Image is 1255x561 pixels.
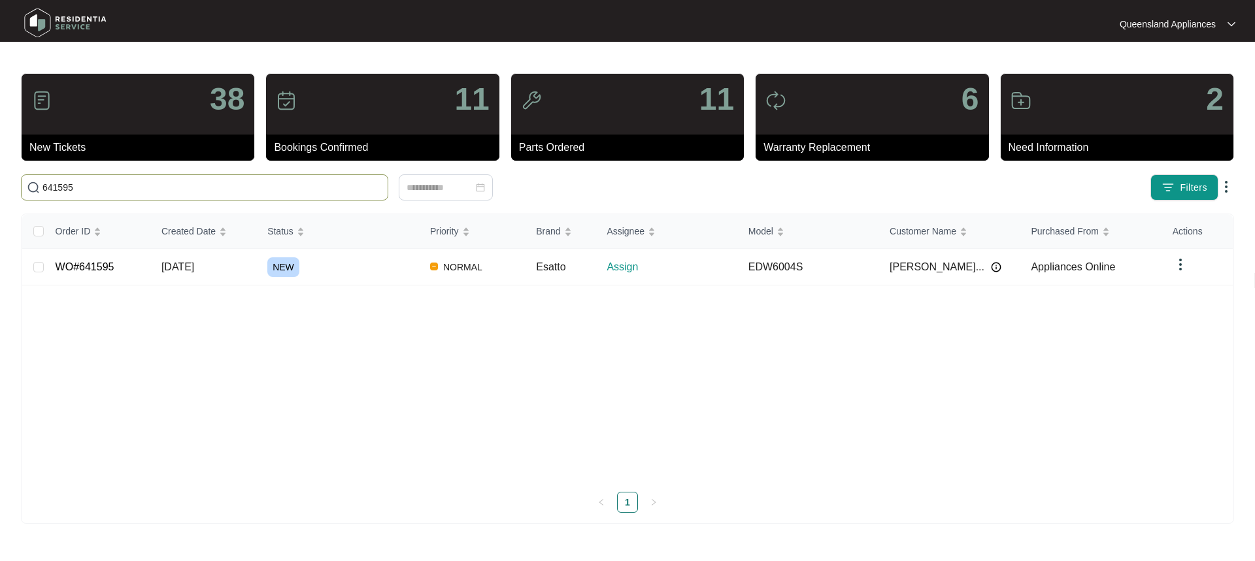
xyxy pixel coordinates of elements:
[591,492,612,513] button: left
[430,224,459,238] span: Priority
[274,140,499,155] p: Bookings Confirmed
[597,498,605,506] span: left
[20,3,111,42] img: residentia service logo
[591,492,612,513] li: Previous Page
[890,224,956,238] span: Customer Name
[1162,181,1175,194] img: filter icon
[151,214,257,249] th: Created Date
[1009,140,1233,155] p: Need Information
[454,84,489,115] p: 11
[1206,84,1224,115] p: 2
[643,492,664,513] li: Next Page
[890,259,984,275] span: [PERSON_NAME]...
[42,180,382,195] input: Search by Order Id, Assignee Name, Customer Name, Brand and Model
[1162,214,1233,249] th: Actions
[962,84,979,115] p: 6
[765,90,786,111] img: icon
[161,224,216,238] span: Created Date
[161,261,194,272] span: [DATE]
[1180,181,1207,195] span: Filters
[519,140,744,155] p: Parts Ordered
[763,140,988,155] p: Warranty Replacement
[1020,214,1162,249] th: Purchased From
[257,214,420,249] th: Status
[56,224,91,238] span: Order ID
[536,224,560,238] span: Brand
[1031,261,1115,272] span: Appliances Online
[738,249,879,285] td: EDW6004S
[596,214,737,249] th: Assignee
[1011,90,1031,111] img: icon
[45,214,151,249] th: Order ID
[1218,179,1234,195] img: dropdown arrow
[267,257,299,277] span: NEW
[650,498,658,506] span: right
[27,181,40,194] img: search-icon
[607,224,644,238] span: Assignee
[699,84,734,115] p: 11
[1150,174,1218,200] button: filter iconFilters
[607,259,737,275] p: Assign
[991,262,1001,272] img: Info icon
[748,224,773,238] span: Model
[617,492,638,513] li: 1
[1031,224,1098,238] span: Purchased From
[267,224,293,238] span: Status
[526,214,596,249] th: Brand
[420,214,526,249] th: Priority
[438,259,488,275] span: NORMAL
[521,90,542,111] img: icon
[738,214,879,249] th: Model
[276,90,297,111] img: icon
[536,261,565,272] span: Esatto
[1120,18,1216,31] p: Queensland Appliances
[643,492,664,513] button: right
[1173,257,1188,272] img: dropdown arrow
[1228,21,1235,27] img: dropdown arrow
[31,90,52,111] img: icon
[56,261,114,272] a: WO#641595
[29,140,254,155] p: New Tickets
[879,214,1020,249] th: Customer Name
[430,263,438,270] img: Vercel Logo
[618,492,637,512] a: 1
[210,84,244,115] p: 38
